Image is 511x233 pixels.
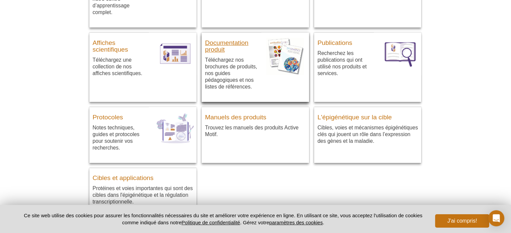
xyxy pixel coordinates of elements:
[93,39,128,53] font: Affiches scientifiques
[379,33,422,75] img: Publications
[205,57,257,90] font: Téléchargez nos brochures de produits, nos guides pédagogiques et nos listes de références.
[205,114,266,121] font: Manuels des produits
[447,218,477,224] font: J'ai compris!
[314,33,422,89] a: Publications Recherchez les publications qui ont utilisé nos produits et services. Publications
[93,57,142,76] font: Téléchargez une collection de nos affiches scientifiques.
[93,125,140,151] font: Notes techniques, guides et protocoles pour soutenir vos recherches.
[205,125,299,137] font: Trouvez les manuels des produits Active Motif.
[154,33,197,75] img: Affiches
[317,114,392,121] font: L'épigénétique sur la cible
[269,220,323,225] button: paramètres des cookies
[317,50,367,76] font: Recherchez les publications qui ont utilisé nos produits et services.
[202,33,309,102] a: Documentation produit Téléchargez nos brochures de produits, nos guides pédagogiques et nos liste...
[202,107,309,144] a: Manuels des produits Trouvez les manuels des produits Active Motif.
[24,213,422,225] font: Ce site web utilise des cookies pour assurer les fonctionnalités nécessaires du site et améliorer...
[488,210,504,226] div: Open Intercom Messenger
[93,185,193,205] font: Protéines et voies importantes qui sont des cibles dans l'épigénétique et la régulation transcrip...
[323,220,324,225] font: .
[435,214,489,228] button: J'ai compris!
[240,220,269,225] font: . Gérez votre
[89,33,197,89] a: Affiches scientifiques Téléchargez une collection de nos affiches scientifiques. Affiches
[89,107,197,163] a: Protocoles Notes techniques, guides et protocoles pour soutenir vos recherches. Protocoles
[205,39,248,53] font: Documentation produit
[93,174,154,181] font: Cibles et applications
[154,107,197,150] img: Protocoles
[93,114,123,121] font: Protocoles
[89,168,197,212] a: Cibles et applications Protéines et voies importantes qui sont des cibles dans l'épigénétique et ...
[317,125,418,144] font: Cibles, voies et mécanismes épigénétiques clés qui jouent un rôle dans l’expression des gènes et ...
[181,220,240,225] a: Politique de confidentialité
[266,33,309,75] img: Télécharger la documentation produit
[317,39,352,46] font: Publications
[314,107,422,151] a: L'épigénétique sur la cible Cibles, voies et mécanismes épigénétiques clés qui jouent un rôle dan...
